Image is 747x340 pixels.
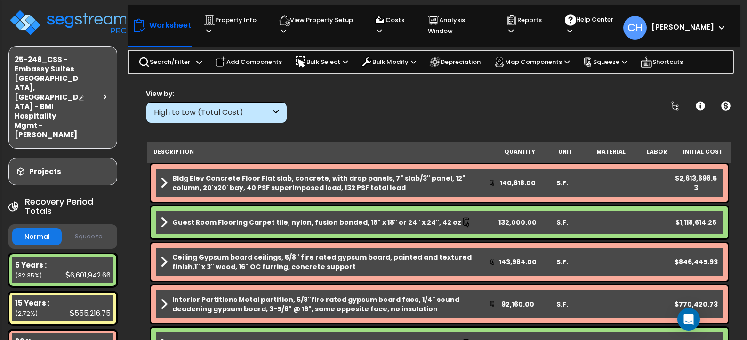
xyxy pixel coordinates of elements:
h3: 25-248_CSS - Embassy Suites [GEOGRAPHIC_DATA], [GEOGRAPHIC_DATA] - BMI Hospitality Mgmt - [PERSON... [15,55,78,140]
div: S.F. [540,257,585,267]
button: Squeeze [64,229,113,245]
div: 132,000.00 [495,218,540,227]
div: Depreciation [424,52,486,72]
p: Search/Filter [138,56,190,68]
small: Quantity [504,148,535,156]
small: Initial Cost [683,148,723,156]
p: View Property Setup [279,15,356,36]
p: Depreciation [429,56,481,68]
b: 15 Years : [15,298,49,308]
h4: Recovery Period Totals [25,197,117,216]
span: CH [623,16,647,40]
div: Shortcuts [635,51,688,73]
div: High to Low (Total Cost) [154,107,270,118]
div: 143,984.00 [495,257,540,267]
div: Add Components [210,52,287,72]
b: Guest Room Flooring Carpet tile, nylon, fusion bonded, 18" x 18" or 24" x 24", 42 oz [172,218,461,227]
small: Labor [647,148,667,156]
div: $770,420.73 [674,300,719,309]
b: Bldg Elev Concrete Floor Flat slab, concrete, with drop panels, 7" slab/3" panel, 12" column, 20'... [172,174,489,192]
div: 6,601,942.66 [65,270,111,280]
p: Costs [374,15,410,36]
a: Assembly Title [161,216,495,229]
small: (2.72%) [15,309,38,317]
b: 5 Years : [15,260,47,270]
b: Interior Partitions Metal partition, 5/8"fire rated gypsum board face, 1/4" sound deadening gypsu... [172,295,490,314]
div: 92,160.00 [495,300,540,309]
div: Open Intercom Messenger [677,308,700,331]
small: Description [153,148,194,156]
small: Unit [558,148,572,156]
button: Normal [12,228,62,245]
div: S.F. [540,218,585,227]
p: Worksheet [149,19,191,32]
b: [PERSON_NAME] [651,22,714,32]
a: Assembly Title [161,295,495,314]
p: Shortcuts [640,55,683,69]
b: Ceiling Gypsum board ceilings, 5/8" fire rated gypsum board, painted and textured finish,1" x 3" ... [172,253,489,271]
div: S.F. [540,178,585,188]
div: $846,445.93 [674,257,719,267]
p: Property Info [204,15,261,36]
p: Bulk Select [295,56,348,68]
p: Bulk Modify [361,56,416,68]
p: Squeeze [583,57,627,67]
img: logo_pro_r.png [8,8,131,37]
div: View by: [146,89,287,98]
div: 140,618.00 [495,178,540,188]
p: Analysis Window [428,15,489,36]
div: S.F. [540,300,585,309]
p: Map Components [494,56,570,68]
div: 555,216.75 [70,308,111,318]
small: (32.35%) [15,271,42,279]
p: Add Components [215,56,282,68]
h3: Projects [29,167,61,176]
p: Help Center [565,14,618,36]
a: Assembly Title [161,174,495,192]
div: $1,118,614.26 [674,218,719,227]
p: Reports [506,15,547,36]
a: Assembly Title [161,253,495,271]
div: $2,613,698.53 [674,174,719,192]
small: Material [596,148,626,156]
